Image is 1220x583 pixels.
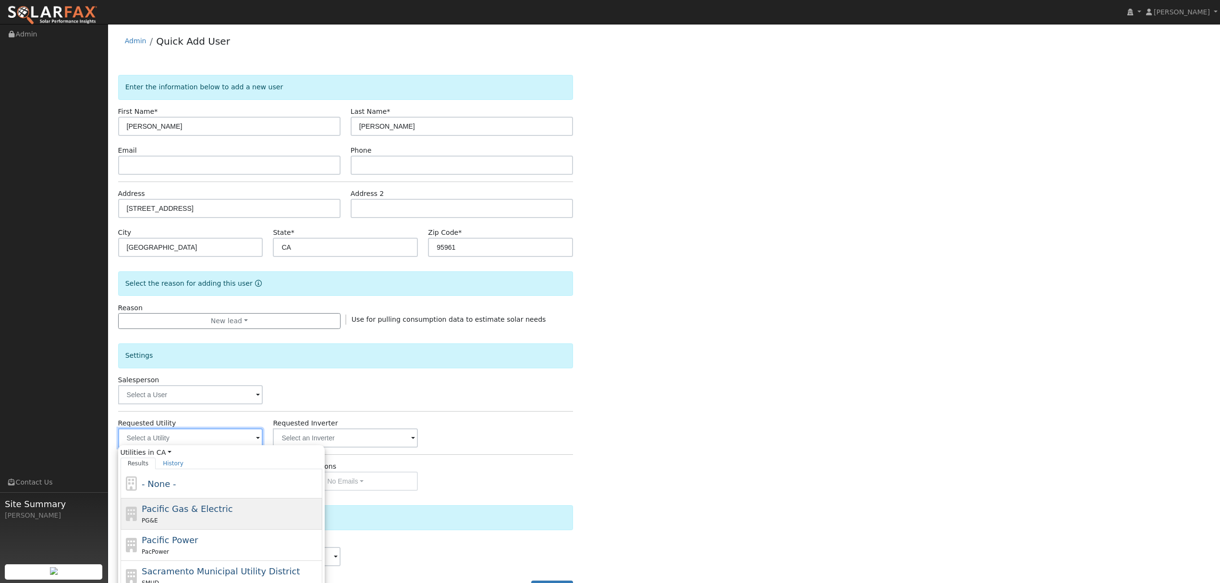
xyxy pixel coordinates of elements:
[142,504,232,514] span: Pacific Gas & Electric
[253,279,262,287] a: Reason for new user
[118,107,158,117] label: First Name
[157,448,171,458] a: CA
[142,479,176,489] span: - None -
[118,303,143,313] label: Reason
[118,343,573,368] div: Settings
[121,458,156,469] a: Results
[118,385,263,404] input: Select a User
[351,189,384,199] label: Address 2
[5,498,103,510] span: Site Summary
[1154,8,1210,16] span: [PERSON_NAME]
[118,418,176,428] label: Requested Utility
[428,228,462,238] label: Zip Code
[125,37,146,45] a: Admin
[142,517,158,524] span: PG&E
[142,535,198,545] span: Pacific Power
[387,108,390,115] span: Required
[118,505,573,530] div: Actions
[154,108,158,115] span: Required
[118,146,137,156] label: Email
[5,510,103,521] div: [PERSON_NAME]
[142,566,300,576] span: Sacramento Municipal Utility District
[118,313,341,329] button: New lead
[273,428,418,448] input: Select an Inverter
[351,146,372,156] label: Phone
[118,75,573,99] div: Enter the information below to add a new user
[351,107,390,117] label: Last Name
[118,428,263,448] input: Select a Utility
[156,36,230,47] a: Quick Add User
[156,458,191,469] a: History
[118,228,132,238] label: City
[291,229,294,236] span: Required
[273,228,294,238] label: State
[118,375,159,385] label: Salesperson
[50,567,58,575] img: retrieve
[118,189,145,199] label: Address
[273,418,338,428] label: Requested Inverter
[118,271,573,296] div: Select the reason for adding this user
[458,229,462,236] span: Required
[121,448,322,458] span: Utilities in
[352,316,546,323] span: Use for pulling consumption data to estimate solar needs
[142,548,169,555] span: PacPower
[7,5,98,25] img: SolarFax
